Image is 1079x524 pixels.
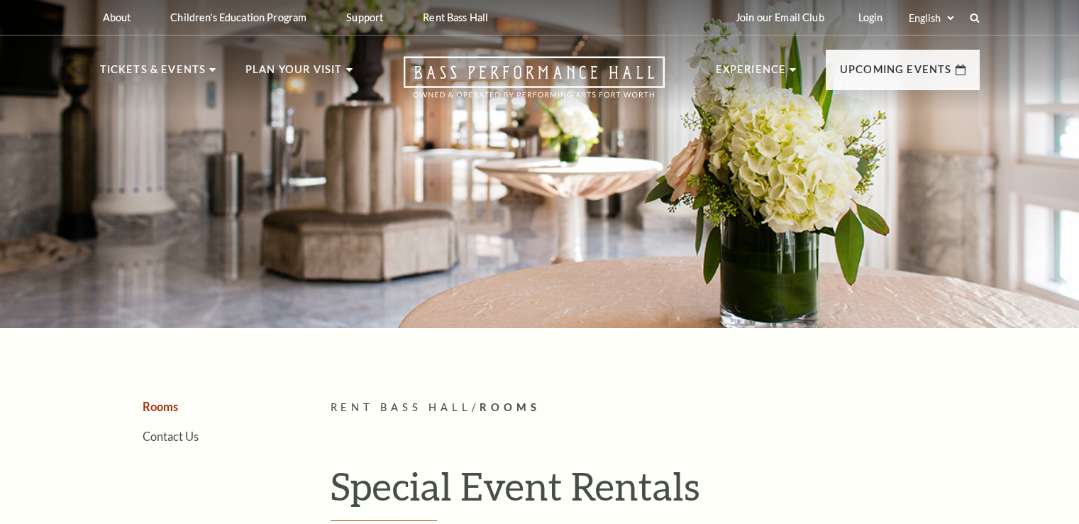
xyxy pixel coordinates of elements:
[331,399,980,417] p: /
[100,61,206,87] p: Tickets & Events
[346,11,383,23] p: Support
[143,400,178,413] a: Rooms
[170,11,306,23] p: Children's Education Program
[331,463,980,521] h1: Special Event Rentals
[840,61,952,87] p: Upcoming Events
[906,11,956,25] select: Select:
[245,61,343,87] p: Plan Your Visit
[143,430,199,443] a: Contact Us
[716,61,787,87] p: Experience
[331,401,472,413] span: Rent Bass Hall
[103,11,131,23] p: About
[423,11,488,23] p: Rent Bass Hall
[480,401,541,413] span: Rooms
